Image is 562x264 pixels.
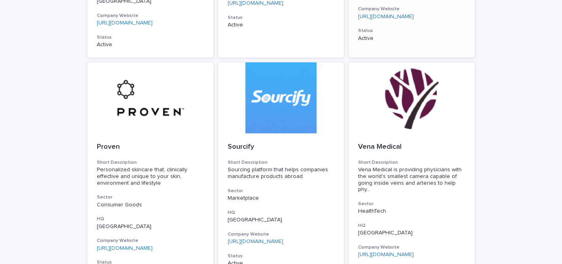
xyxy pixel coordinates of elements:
h3: Status [358,28,465,34]
span: Vena Medical is providing physicians with the world's smallest camera capable of going inside vei... [358,167,465,193]
p: Active [228,22,335,28]
h3: Status [228,15,335,21]
p: Marketplace [228,195,335,202]
h3: Status [228,253,335,259]
h3: Company Website [358,6,465,12]
h3: Sector [358,201,465,207]
h3: HQ [358,223,465,229]
h3: HQ [228,210,335,216]
p: [GEOGRAPHIC_DATA] [228,217,335,223]
h3: Status [97,34,204,41]
h3: Short Description [358,159,465,166]
a: [URL][DOMAIN_NAME] [97,245,153,251]
h3: Company Website [228,231,335,238]
h3: Short Description [97,159,204,166]
p: Proven [97,143,204,152]
p: Active [97,41,204,48]
p: Active [358,35,465,42]
p: [GEOGRAPHIC_DATA] [358,230,465,236]
p: HealthTech [358,208,465,215]
h3: Company Website [97,13,204,19]
a: [URL][DOMAIN_NAME] [97,20,153,26]
a: [URL][DOMAIN_NAME] [358,252,414,257]
p: [GEOGRAPHIC_DATA] [97,223,204,230]
h3: HQ [97,216,204,222]
span: Sourcing platform that helps companies manufacture products abroad [228,167,330,179]
h3: Sector [228,188,335,194]
span: Personalized skincare that‚ clinically effective and unique to your skin, environment and lifestyle [97,167,189,186]
a: [URL][DOMAIN_NAME] [358,14,414,19]
p: Vena Medical [358,143,465,152]
h3: Short Description [228,159,335,166]
a: [URL][DOMAIN_NAME] [228,0,283,6]
h3: Company Website [358,244,465,251]
a: [URL][DOMAIN_NAME] [228,239,283,244]
p: Consumer Goods [97,202,204,208]
h3: Company Website [97,238,204,244]
h3: Sector [97,194,204,200]
p: Sourcify [228,143,335,152]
